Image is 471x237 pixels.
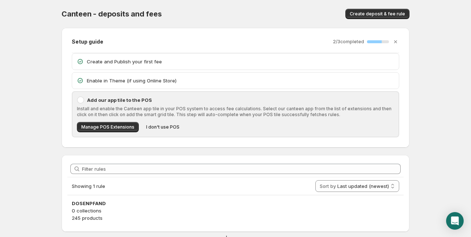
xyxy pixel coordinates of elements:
span: I don't use POS [146,124,179,130]
p: Add our app tile to the POS [87,96,394,104]
span: Showing 1 rule [72,183,105,189]
button: Manage POS Extensions [77,122,139,132]
div: Open Intercom Messenger [446,212,464,230]
span: Manage POS Extensions [81,124,134,130]
p: Enable in Theme (if using Online Store) [87,77,394,84]
button: Dismiss setup guide [390,37,401,47]
p: Install and enable the Canteen app tile in your POS system to access fee calculations. Select our... [77,106,394,118]
p: 2 / 3 completed [333,39,364,45]
button: I don't use POS [142,122,184,132]
input: Filter rules [82,164,401,174]
h3: DOSENPFAND [72,200,399,207]
button: Create deposit & fee rule [345,9,409,19]
p: 0 collections [72,207,399,214]
h2: Setup guide [72,38,103,45]
span: Canteen - deposits and fees [62,10,162,18]
p: 245 products [72,214,399,222]
p: Create and Publish your first fee [87,58,394,65]
span: Create deposit & fee rule [350,11,405,17]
